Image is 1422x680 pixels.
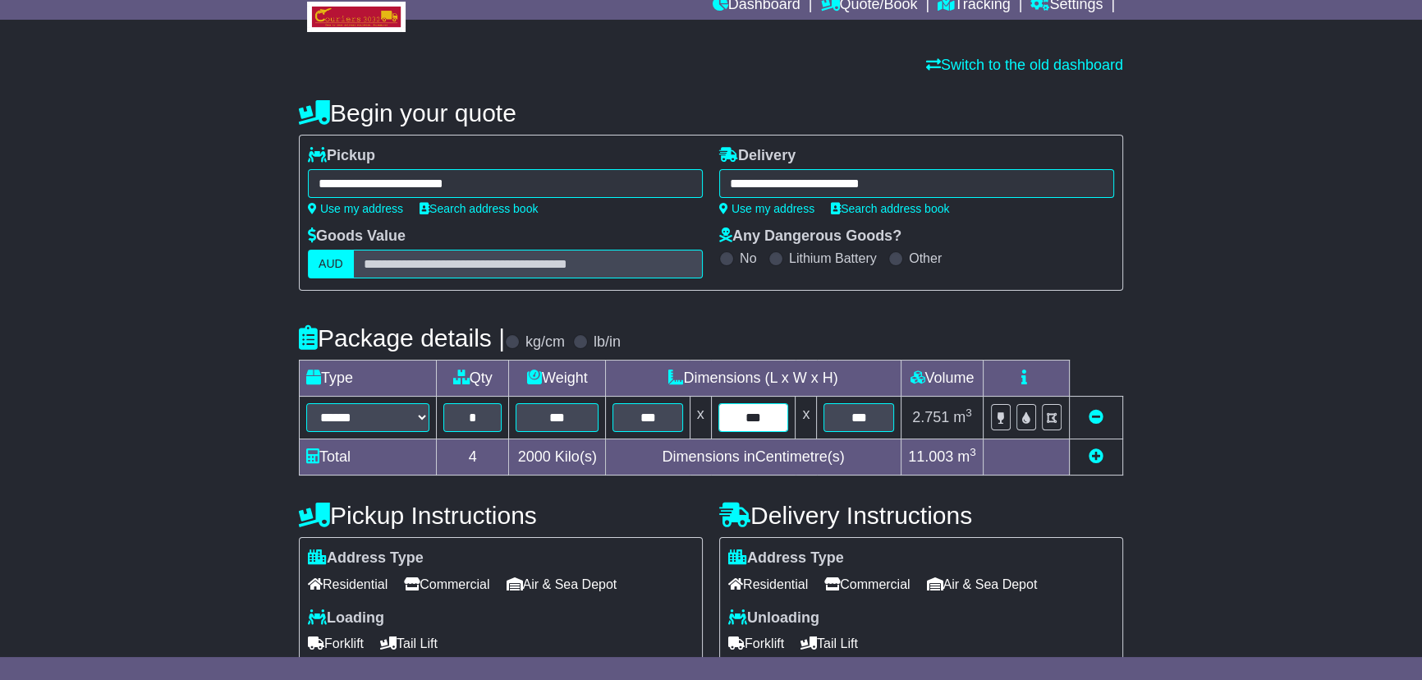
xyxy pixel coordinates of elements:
label: Other [909,250,942,266]
span: Commercial [404,572,489,597]
label: No [740,250,756,266]
a: Search address book [420,202,538,215]
label: Address Type [728,549,844,567]
span: Tail Lift [380,631,438,656]
a: Search address book [831,202,949,215]
span: Commercial [824,572,910,597]
td: x [796,397,817,439]
label: Delivery [719,147,796,165]
h4: Begin your quote [299,99,1123,126]
a: Remove this item [1089,409,1103,425]
a: Add new item [1089,448,1103,465]
span: Tail Lift [800,631,858,656]
a: Switch to the old dashboard [926,57,1123,73]
label: Lithium Battery [789,250,877,266]
sup: 3 [966,407,972,419]
label: Unloading [728,609,819,627]
label: kg/cm [525,333,565,351]
span: Forklift [728,631,784,656]
td: Dimensions in Centimetre(s) [606,439,901,476]
td: Dimensions (L x W x H) [606,361,901,397]
h4: Delivery Instructions [719,502,1123,529]
span: m [953,409,972,425]
span: m [957,448,976,465]
span: Forklift [308,631,364,656]
td: x [690,397,711,439]
td: Qty [437,361,509,397]
td: 4 [437,439,509,476]
label: lb/in [594,333,621,351]
h4: Pickup Instructions [299,502,703,529]
span: 2000 [518,448,551,465]
h4: Package details | [299,324,505,351]
span: 2.751 [912,409,949,425]
label: Address Type [308,549,424,567]
td: Type [300,361,437,397]
td: Kilo(s) [509,439,606,476]
span: Residential [728,572,808,597]
td: Weight [509,361,606,397]
label: Any Dangerous Goods? [719,227,901,246]
span: Air & Sea Depot [927,572,1038,597]
label: Pickup [308,147,375,165]
a: Use my address [308,202,403,215]
a: Use my address [719,202,814,215]
span: Air & Sea Depot [507,572,617,597]
span: Residential [308,572,388,597]
sup: 3 [970,446,976,458]
label: Loading [308,609,384,627]
label: AUD [308,250,354,278]
td: Volume [901,361,983,397]
span: 11.003 [908,448,953,465]
label: Goods Value [308,227,406,246]
td: Total [300,439,437,476]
